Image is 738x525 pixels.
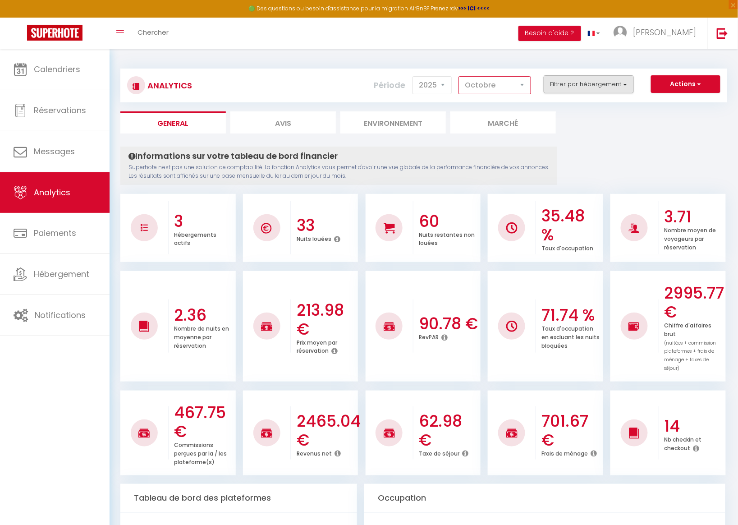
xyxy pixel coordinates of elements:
h3: Analytics [145,75,192,96]
li: Marché [450,111,556,134]
p: RevPAR [419,332,439,341]
span: Messages [34,146,75,157]
h3: 3 [174,212,233,231]
span: Calendriers [34,64,80,75]
span: Paiements [34,227,76,239]
span: Analytics [34,187,70,198]
h3: 467.75 € [174,403,233,441]
p: Prix moyen par réservation [297,337,337,355]
h3: 2995.77 € [664,284,723,322]
h3: 14 [664,417,723,436]
p: Chiffre d'affaires brut [664,320,716,372]
p: Nuits restantes non louées [419,229,475,247]
h3: 3.71 [664,207,723,226]
p: Frais de ménage [542,448,588,457]
p: Commissions perçues par la / les plateforme(s) [174,439,227,466]
h3: 2.36 [174,306,233,325]
p: Taxe de séjour [419,448,460,457]
h3: 71.74 % [542,306,601,325]
img: logout [717,28,728,39]
h3: 35.48 % [542,207,601,244]
h4: Informations sur votre tableau de bord financier [128,151,549,161]
button: Besoin d'aide ? [518,26,581,41]
p: Nb checkin et checkout [664,434,701,452]
a: >>> ICI <<<< [458,5,490,12]
span: Hébergement [34,268,89,280]
label: Période [374,75,406,95]
p: Revenus net [297,448,332,457]
p: Taux d'occupation [542,243,594,252]
p: Nombre de nuits en moyenne par réservation [174,323,229,350]
h3: 62.98 € [419,412,478,450]
span: Réservations [34,105,86,116]
img: ... [614,26,627,39]
span: [PERSON_NAME] [633,27,696,38]
p: Hébergements actifs [174,229,216,247]
span: (nuitées + commission plateformes + frais de ménage + taxes de séjour) [664,340,716,372]
li: Avis [230,111,336,134]
li: General [120,111,226,134]
img: NO IMAGE [506,321,518,332]
img: Super Booking [27,25,83,41]
span: Chercher [138,28,169,37]
p: Superhote n'est pas une solution de comptabilité. La fonction Analytics vous permet d'avoir une v... [128,163,549,180]
img: NO IMAGE [141,224,148,231]
li: Environnement [340,111,446,134]
h3: 33 [297,216,356,235]
h3: 2465.04 € [297,412,356,450]
h3: 701.67 € [542,412,601,450]
a: Chercher [131,18,175,49]
h3: 60 [419,212,478,231]
button: Actions [651,75,720,93]
p: Nombre moyen de voyageurs par réservation [664,225,716,251]
a: ... [PERSON_NAME] [607,18,707,49]
h3: 213.98 € [297,301,356,339]
p: Nuits louées [297,233,331,243]
div: Occupation [364,484,725,512]
span: Notifications [35,309,86,321]
button: Filtrer par hébergement [544,75,634,93]
img: NO IMAGE [628,321,640,332]
h3: 90.78 € [419,314,478,333]
p: Taux d'occupation en excluant les nuits bloquées [542,323,600,350]
div: Tableau de bord des plateformes [120,484,357,512]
